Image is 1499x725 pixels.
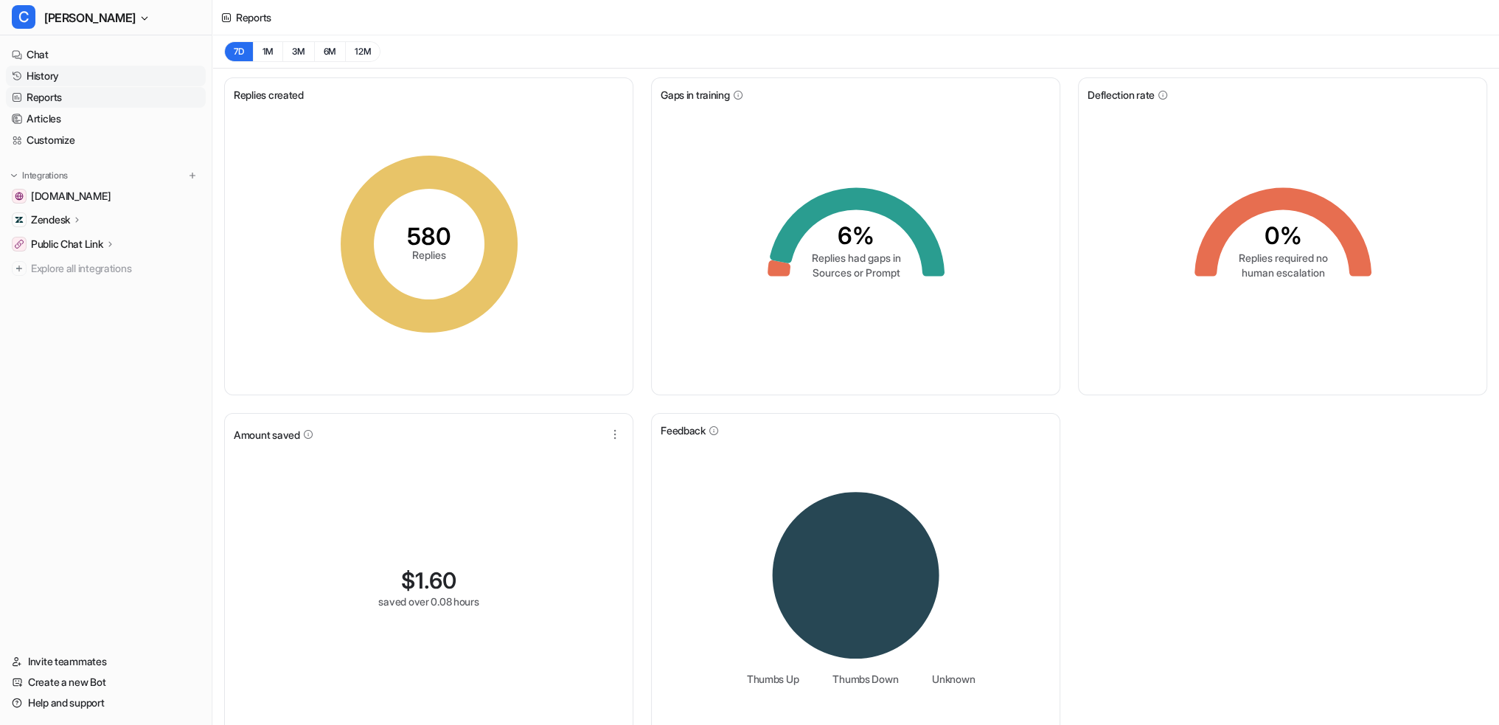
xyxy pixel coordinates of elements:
tspan: Sources or Prompt [812,266,900,278]
button: 6M [314,41,346,62]
button: 12M [345,41,380,62]
a: Explore all integrations [6,258,206,279]
div: Reports [236,10,271,25]
span: Replies created [234,87,304,103]
tspan: 580 [407,222,451,251]
a: Reports [6,87,206,108]
img: menu_add.svg [187,170,198,181]
a: Customize [6,130,206,150]
img: Public Chat Link [15,240,24,249]
img: explore all integrations [12,261,27,276]
tspan: 0% [1264,221,1301,250]
span: Gaps in training [661,87,730,103]
p: Zendesk [31,212,70,227]
div: saved over 0.08 hours [378,594,479,609]
a: History [6,66,206,86]
p: Integrations [22,170,68,181]
a: Chat [6,44,206,65]
span: Explore all integrations [31,257,200,280]
tspan: 6% [838,221,874,250]
li: Unknown [922,671,975,687]
li: Thumbs Up [737,671,799,687]
img: gcore.com [15,192,24,201]
tspan: Replies had gaps in [811,251,900,263]
span: [PERSON_NAME] [44,7,136,28]
button: 7D [224,41,253,62]
span: [DOMAIN_NAME] [31,189,111,204]
button: 1M [253,41,283,62]
span: 1.60 [415,567,456,594]
tspan: Replies required no [1238,251,1327,263]
a: Help and support [6,693,206,713]
a: gcore.com[DOMAIN_NAME] [6,186,206,207]
span: Amount saved [234,427,300,443]
a: Create a new Bot [6,672,206,693]
div: $ [401,567,456,594]
span: Deflection rate [1088,87,1155,103]
span: Feedback [661,423,706,438]
a: Invite teammates [6,651,206,672]
span: C [12,5,35,29]
img: expand menu [9,170,19,181]
tspan: Replies [412,249,446,261]
button: 3M [282,41,314,62]
li: Thumbs Down [822,671,898,687]
tspan: human escalation [1241,266,1324,278]
a: Articles [6,108,206,129]
img: Zendesk [15,215,24,224]
p: Public Chat Link [31,237,103,252]
button: Integrations [6,168,72,183]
